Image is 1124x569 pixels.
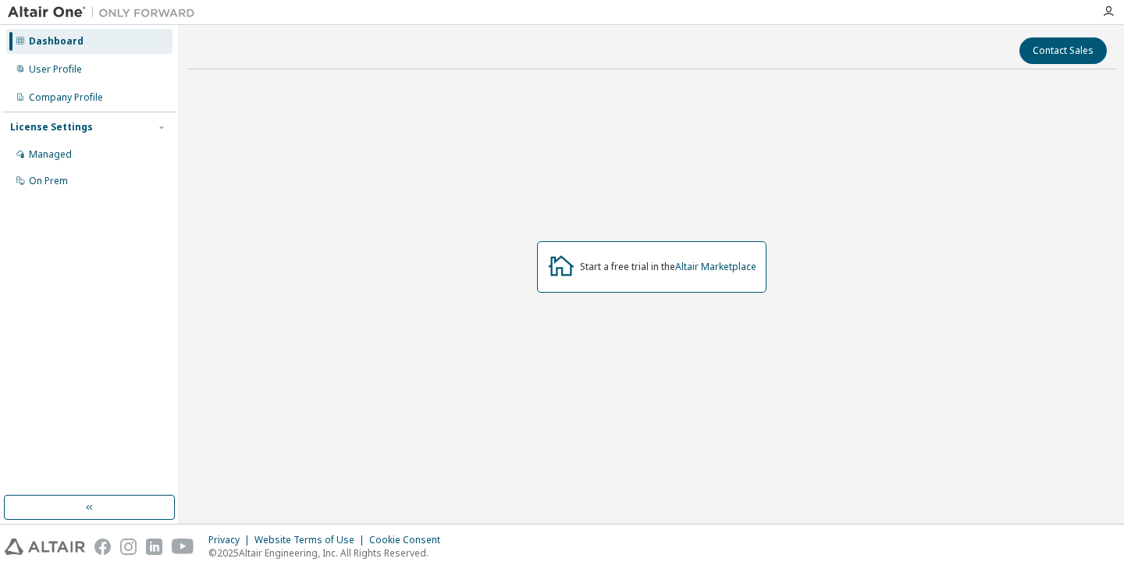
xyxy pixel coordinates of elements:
[29,63,82,76] div: User Profile
[29,91,103,104] div: Company Profile
[29,175,68,187] div: On Prem
[29,35,84,48] div: Dashboard
[94,539,111,555] img: facebook.svg
[675,260,756,273] a: Altair Marketplace
[120,539,137,555] img: instagram.svg
[172,539,194,555] img: youtube.svg
[254,534,369,546] div: Website Terms of Use
[208,534,254,546] div: Privacy
[29,148,72,161] div: Managed
[146,539,162,555] img: linkedin.svg
[10,121,93,133] div: License Settings
[8,5,203,20] img: Altair One
[369,534,450,546] div: Cookie Consent
[1019,37,1107,64] button: Contact Sales
[208,546,450,560] p: © 2025 Altair Engineering, Inc. All Rights Reserved.
[5,539,85,555] img: altair_logo.svg
[580,261,756,273] div: Start a free trial in the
